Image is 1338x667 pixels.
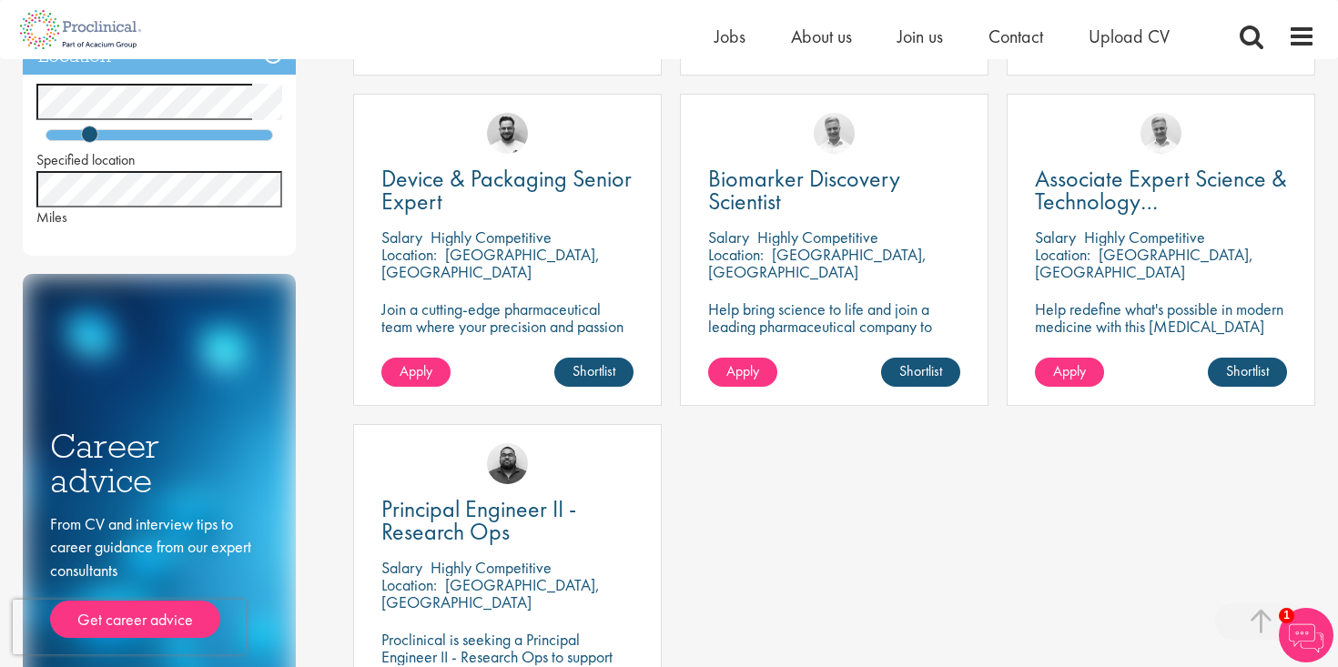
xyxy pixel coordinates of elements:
a: Associate Expert Science & Technology ([MEDICAL_DATA]) [1035,167,1287,213]
img: Chatbot [1279,608,1333,662]
p: Help redefine what's possible in modern medicine with this [MEDICAL_DATA] Associate Expert Scienc... [1035,300,1287,352]
span: Salary [381,227,422,248]
span: Location: [708,244,764,265]
a: Shortlist [1208,358,1287,387]
a: Upload CV [1089,25,1170,48]
span: Miles [36,207,67,227]
span: 1 [1279,608,1294,623]
div: From CV and interview tips to career guidance from our expert consultants [50,512,269,639]
iframe: reCAPTCHA [13,600,246,654]
span: Apply [726,361,759,380]
p: Highly Competitive [431,227,552,248]
a: Principal Engineer II - Research Ops [381,498,634,543]
span: Apply [400,361,432,380]
span: Associate Expert Science & Technology ([MEDICAL_DATA]) [1035,163,1287,239]
a: Apply [1035,358,1104,387]
p: [GEOGRAPHIC_DATA], [GEOGRAPHIC_DATA] [708,244,927,282]
span: Salary [381,557,422,578]
p: [GEOGRAPHIC_DATA], [GEOGRAPHIC_DATA] [1035,244,1253,282]
span: Location: [381,244,437,265]
a: Device & Packaging Senior Expert [381,167,634,213]
a: Apply [708,358,777,387]
p: Highly Competitive [757,227,878,248]
p: Highly Competitive [431,557,552,578]
p: Help bring science to life and join a leading pharmaceutical company to play a key role in delive... [708,300,960,387]
p: [GEOGRAPHIC_DATA], [GEOGRAPHIC_DATA] [381,244,600,282]
span: Biomarker Discovery Scientist [708,163,900,217]
img: Joshua Bye [1140,113,1181,154]
span: Specified location [36,150,136,169]
a: Contact [988,25,1043,48]
a: Apply [381,358,451,387]
a: Shortlist [554,358,634,387]
a: Shortlist [881,358,960,387]
h3: Career advice [50,429,269,499]
img: Joshua Bye [814,113,855,154]
a: Join us [897,25,943,48]
img: Emile De Beer [487,113,528,154]
a: Biomarker Discovery Scientist [708,167,960,213]
span: Location: [1035,244,1090,265]
img: Ashley Bennett [487,443,528,484]
p: Highly Competitive [1084,227,1205,248]
span: Device & Packaging Senior Expert [381,163,632,217]
span: Location: [381,574,437,595]
span: Apply [1053,361,1086,380]
p: Join a cutting-edge pharmaceutical team where your precision and passion for quality will help sh... [381,300,634,369]
span: Salary [708,227,749,248]
a: About us [791,25,852,48]
p: [GEOGRAPHIC_DATA], [GEOGRAPHIC_DATA] [381,574,600,612]
span: Principal Engineer II - Research Ops [381,493,576,547]
span: Salary [1035,227,1076,248]
a: Jobs [715,25,745,48]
